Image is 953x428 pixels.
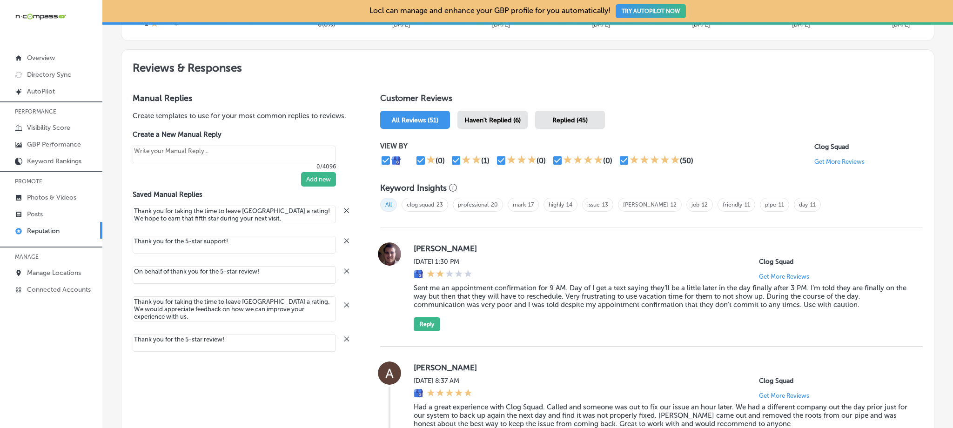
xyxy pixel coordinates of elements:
[566,201,572,208] a: 14
[27,286,91,294] p: Connected Accounts
[414,377,472,385] label: [DATE] 8:37 AM
[436,156,445,165] div: (0)
[799,201,808,208] a: day
[603,156,612,165] div: (0)
[27,157,81,165] p: Keyword Rankings
[27,87,55,95] p: AutoPilot
[27,124,70,132] p: Visibility Score
[426,155,436,166] div: 1 Star
[133,236,336,254] textarea: Create your Quick Reply
[133,146,336,163] textarea: Create your Quick Reply
[702,201,708,208] a: 12
[133,93,350,103] h3: Manual Replies
[630,155,680,166] div: 5 Stars
[481,156,490,165] div: (1)
[301,172,336,187] button: Add new
[414,317,440,331] button: Reply
[133,266,336,284] textarea: Create your Quick Reply
[592,21,610,28] tspan: [DATE]
[133,206,336,223] textarea: Create your Quick Reply
[133,111,350,121] p: Create templates to use for your most common replies to reviews.
[892,21,910,28] tspan: [DATE]
[133,163,336,170] p: 0/4096
[765,201,776,208] a: pipe
[380,183,447,193] h3: Keyword Insights
[671,201,677,208] a: 12
[492,21,510,28] tspan: [DATE]
[133,296,336,321] textarea: Create your Quick Reply
[779,201,784,208] a: 11
[380,142,814,150] p: VIEW BY
[464,116,521,124] span: Haven't Replied (6)
[458,201,489,208] a: professional
[814,158,865,165] p: Get More Reviews
[414,258,472,266] label: [DATE] 1:30 PM
[133,190,350,199] label: Saved Manual Replies
[745,201,750,208] a: 11
[27,269,81,277] p: Manage Locations
[680,156,693,165] div: (50)
[491,201,498,208] a: 20
[759,377,908,385] p: Clog Squad
[414,284,908,309] blockquote: Sent me an appointment confirmation for 9 AM. Day of I get a text saying they’ll be a little late...
[537,156,546,165] div: (0)
[528,201,534,208] a: 17
[759,392,809,399] p: Get More Reviews
[759,273,809,280] p: Get More Reviews
[427,269,472,280] div: 2 Stars
[27,227,60,235] p: Reputation
[691,201,699,208] a: job
[549,201,564,208] a: highly
[380,93,923,107] h1: Customer Reviews
[723,201,742,208] a: friendly
[507,155,537,166] div: 3 Stars
[27,54,55,62] p: Overview
[692,21,710,28] tspan: [DATE]
[121,50,934,82] h2: Reviews & Responses
[27,71,71,79] p: Directory Sync
[563,155,603,166] div: 4 Stars
[436,201,443,208] a: 23
[810,201,816,208] a: 11
[414,244,908,253] label: [PERSON_NAME]
[392,21,410,28] tspan: [DATE]
[392,116,438,124] span: All Reviews (51)
[27,194,76,201] p: Photos & Videos
[623,201,668,208] a: [PERSON_NAME]
[414,363,908,372] label: [PERSON_NAME]
[133,334,336,352] textarea: Create your Quick Reply
[602,201,608,208] a: 13
[792,21,810,28] tspan: [DATE]
[414,403,908,428] blockquote: Had a great experience with Clog Squad. Called and someone was out to fix our issue an hour later...
[513,201,526,208] a: mark
[427,388,472,399] div: 5 Stars
[552,116,588,124] span: Replied (45)
[587,201,600,208] a: issue
[27,210,43,218] p: Posts
[407,201,434,208] a: clog squad
[759,258,908,266] p: Clog Squad
[814,143,923,151] p: Clog Squad
[15,12,66,21] img: 660ab0bf-5cc7-4cb8-ba1c-48b5ae0f18e60NCTV_CLogo_TV_Black_-500x88.png
[462,155,481,166] div: 2 Stars
[133,130,336,139] label: Create a New Manual Reply
[616,4,686,18] button: TRY AUTOPILOT NOW
[27,140,81,148] p: GBP Performance
[380,198,397,212] span: All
